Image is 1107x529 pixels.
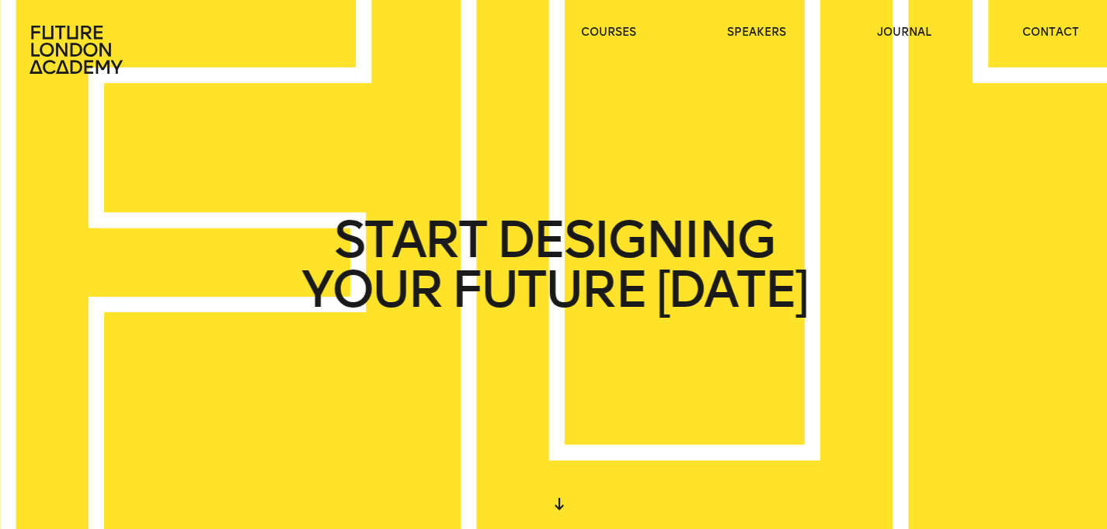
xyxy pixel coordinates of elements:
[656,265,806,315] span: [DATE]
[301,265,440,315] span: YOUR
[877,25,931,40] a: journal
[1022,25,1079,40] a: contact
[727,25,786,40] a: speakers
[333,215,486,265] span: START
[581,25,636,40] a: courses
[451,265,646,315] span: FUTURE
[496,215,773,265] span: DESIGNING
